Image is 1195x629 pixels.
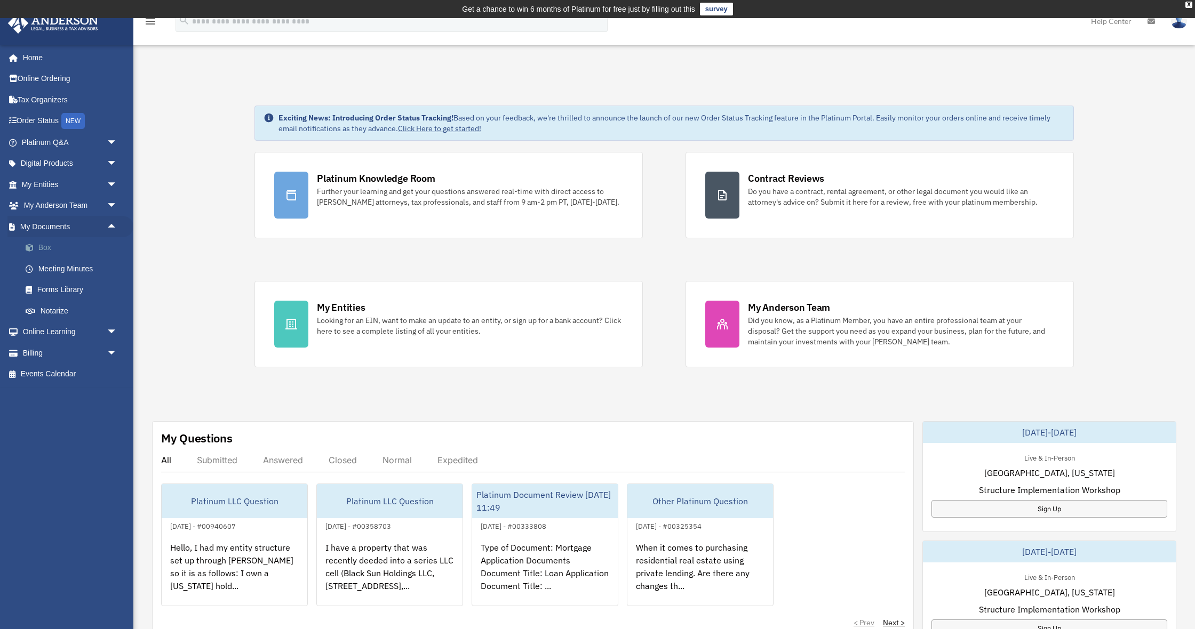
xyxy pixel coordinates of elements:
div: Closed [329,455,357,465]
div: Answered [263,455,303,465]
img: User Pic [1171,13,1187,29]
a: Platinum LLC Question[DATE] - #00940607Hello, I had my entity structure set up through [PERSON_NA... [161,483,308,606]
div: Looking for an EIN, want to make an update to an entity, or sign up for a bank account? Click her... [317,315,623,336]
div: When it comes to purchasing residential real estate using private lending. Are there any changes ... [627,533,773,616]
a: Home [7,47,128,68]
span: arrow_drop_up [107,216,128,238]
a: Online Ordering [7,68,133,90]
div: Live & In-Person [1016,451,1084,463]
div: [DATE] - #00333808 [472,520,555,531]
div: Platinum Knowledge Room [317,172,435,185]
a: Online Learningarrow_drop_down [7,321,133,343]
span: arrow_drop_down [107,174,128,196]
span: Structure Implementation Workshop [979,483,1120,496]
a: Click Here to get started! [398,124,481,133]
div: Platinum LLC Question [162,484,307,518]
a: My Entities Looking for an EIN, want to make an update to an entity, or sign up for a bank accoun... [254,281,643,367]
div: [DATE] - #00358703 [317,520,400,531]
div: My Questions [161,430,233,446]
a: Order StatusNEW [7,110,133,132]
div: [DATE] - #00940607 [162,520,244,531]
a: Tax Organizers [7,89,133,110]
div: Get a chance to win 6 months of Platinum for free just by filling out this [462,3,695,15]
a: Contract Reviews Do you have a contract, rental agreement, or other legal document you would like... [686,152,1074,238]
div: close [1185,2,1192,8]
a: Next > [883,617,905,628]
div: NEW [61,113,85,129]
a: Sign Up [931,500,1167,518]
div: Live & In-Person [1016,571,1084,582]
a: My Anderson Team Did you know, as a Platinum Member, you have an entire professional team at your... [686,281,1074,367]
a: My Documentsarrow_drop_up [7,216,133,237]
div: I have a property that was recently deeded into a series LLC cell (Black Sun Holdings LLC, [STREE... [317,533,463,616]
div: Expedited [437,455,478,465]
div: My Anderson Team [748,301,830,314]
a: Forms Library [15,279,133,301]
span: arrow_drop_down [107,132,128,154]
div: Do you have a contract, rental agreement, or other legal document you would like an attorney's ad... [748,186,1054,207]
div: All [161,455,171,465]
span: arrow_drop_down [107,153,128,175]
div: Type of Document: Mortgage Application Documents Document Title: Loan Application Document Title:... [472,533,618,616]
div: [DATE] - #00325354 [627,520,710,531]
div: Normal [383,455,412,465]
i: menu [144,15,157,28]
span: [GEOGRAPHIC_DATA], [US_STATE] [984,586,1115,599]
div: My Entities [317,301,365,314]
a: Box [15,237,133,259]
span: [GEOGRAPHIC_DATA], [US_STATE] [984,466,1115,479]
a: Platinum Q&Aarrow_drop_down [7,132,133,153]
span: Structure Implementation Workshop [979,603,1120,616]
div: Submitted [197,455,237,465]
i: search [178,14,190,26]
a: Billingarrow_drop_down [7,342,133,364]
a: Other Platinum Question[DATE] - #00325354When it comes to purchasing residential real estate usin... [627,483,774,606]
div: [DATE]-[DATE] [923,541,1176,562]
strong: Exciting News: Introducing Order Status Tracking! [278,113,453,123]
a: survey [700,3,733,15]
div: Based on your feedback, we're thrilled to announce the launch of our new Order Status Tracking fe... [278,112,1065,134]
span: arrow_drop_down [107,195,128,217]
a: Platinum Document Review [DATE] 11:49[DATE] - #00333808Type of Document: Mortgage Application Doc... [472,483,618,606]
div: Further your learning and get your questions answered real-time with direct access to [PERSON_NAM... [317,186,623,207]
span: arrow_drop_down [107,342,128,364]
a: Events Calendar [7,364,133,385]
div: Did you know, as a Platinum Member, you have an entire professional team at your disposal? Get th... [748,315,1054,347]
a: Platinum Knowledge Room Further your learning and get your questions answered real-time with dire... [254,152,643,238]
a: menu [144,19,157,28]
a: Meeting Minutes [15,258,133,279]
a: My Anderson Teamarrow_drop_down [7,195,133,216]
div: Platinum LLC Question [317,484,463,518]
span: arrow_drop_down [107,321,128,343]
img: Anderson Advisors Platinum Portal [5,13,101,34]
div: Contract Reviews [748,172,824,185]
div: [DATE]-[DATE] [923,422,1176,443]
a: Platinum LLC Question[DATE] - #00358703I have a property that was recently deeded into a series L... [316,483,463,606]
div: Hello, I had my entity structure set up through [PERSON_NAME] so it is as follows: I own a [US_ST... [162,533,307,616]
div: Other Platinum Question [627,484,773,518]
a: Digital Productsarrow_drop_down [7,153,133,174]
div: Platinum Document Review [DATE] 11:49 [472,484,618,518]
a: Notarize [15,300,133,321]
a: My Entitiesarrow_drop_down [7,174,133,195]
